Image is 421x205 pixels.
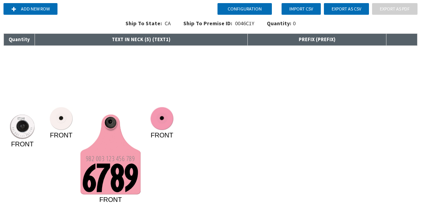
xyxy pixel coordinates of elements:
span: Ship To State: [125,20,162,27]
tspan: 678 [82,163,124,198]
th: PREFIX ( PREFIX ) [248,34,386,46]
div: CA [119,19,177,32]
tspan: FRONT [151,132,173,139]
button: Import CSV [282,3,321,15]
button: Configuration [217,3,272,15]
div: 0046C1Y [177,19,261,32]
tspan: FRONT [11,141,33,148]
tspan: 982 003 123 456 78 [86,154,132,163]
tspan: 9 [124,163,139,198]
tspan: FRONT [99,196,122,203]
th: Quantity [4,34,35,46]
button: Export as CSV [324,3,369,15]
th: TEXT IN NECK (5) ( TEXT1 ) [35,34,248,46]
span: Ship To Premise ID: [183,20,232,27]
tspan: 9 [132,154,135,163]
div: 0 [267,19,296,27]
tspan: 9 [30,127,33,129]
span: Quantity: [267,20,291,27]
tspan: FRONT [50,132,72,139]
button: Add new row [3,3,57,15]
